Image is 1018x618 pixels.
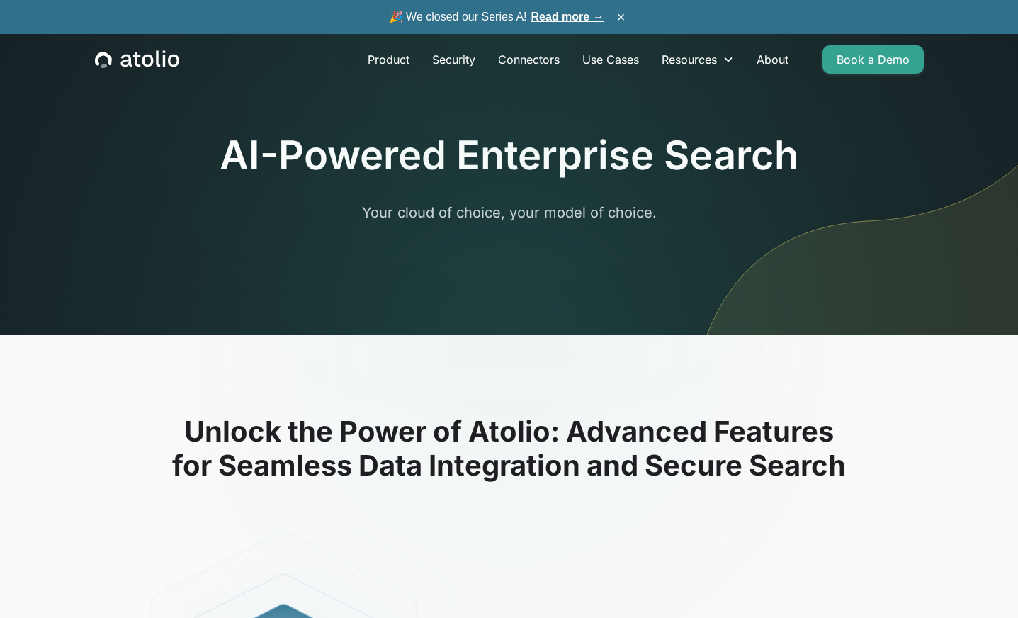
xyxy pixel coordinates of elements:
[487,45,571,74] a: Connectors
[237,202,781,223] p: Your cloud of choice, your model of choice.
[220,132,798,179] h1: AI-Powered Enterprise Search
[56,415,963,483] h2: Unlock the Power of Atolio: Advanced Features for Seamless Data Integration and Secure Search
[389,9,604,26] span: 🎉 We closed our Series A!
[947,550,1018,618] iframe: Chat Widget
[650,45,745,74] div: Resources
[822,45,924,74] a: Book a Demo
[613,9,630,25] button: ×
[531,11,604,23] a: Read more →
[95,50,179,69] a: home
[686,6,1018,335] img: line
[356,45,421,74] a: Product
[571,45,650,74] a: Use Cases
[662,51,717,68] div: Resources
[745,45,800,74] a: About
[421,45,487,74] a: Security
